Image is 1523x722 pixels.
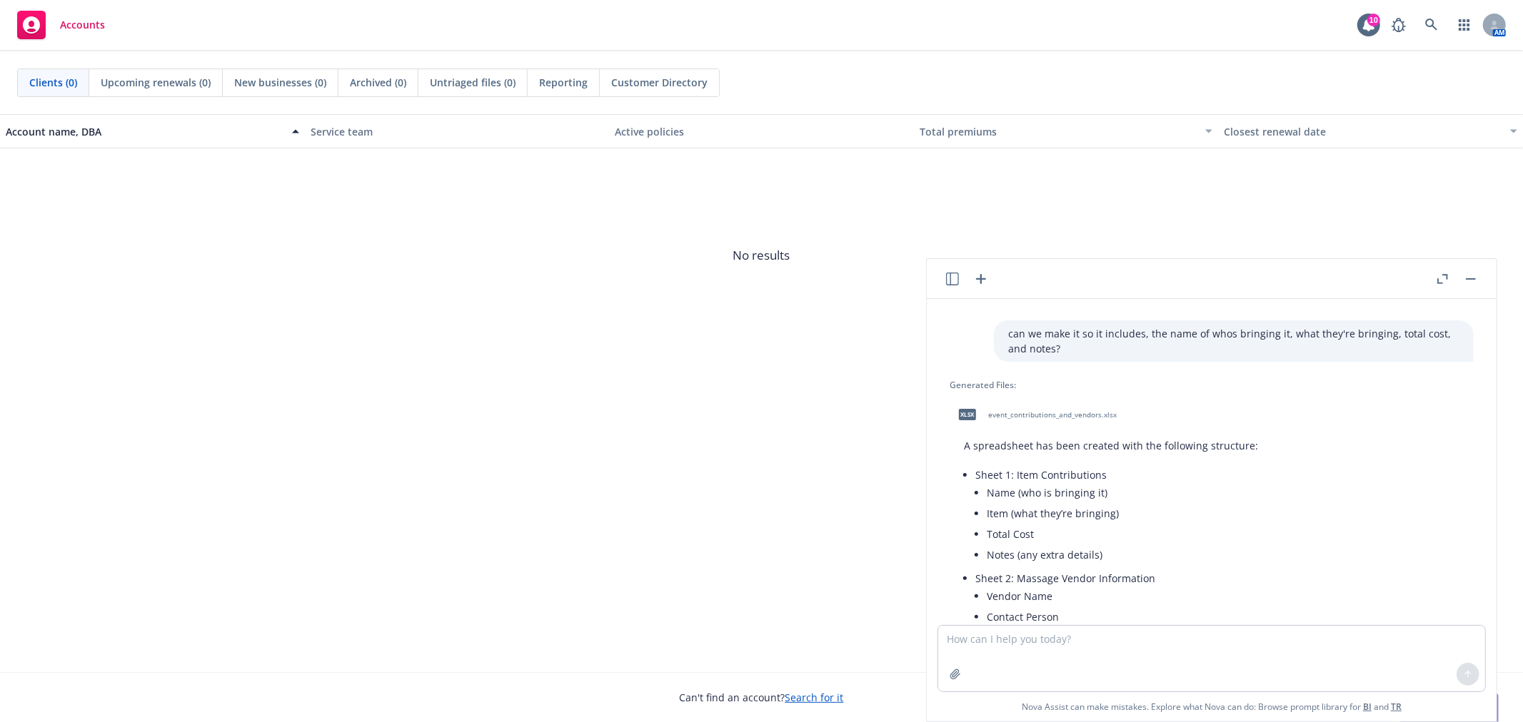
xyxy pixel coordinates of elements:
[101,75,211,90] span: Upcoming renewals (0)
[987,544,1459,565] li: Notes (any extra details)
[60,19,105,31] span: Accounts
[950,379,1474,391] div: Generated Files:
[987,606,1459,627] li: Contact Person
[11,5,111,45] a: Accounts
[920,124,1197,139] div: Total premiums
[609,114,914,148] button: Active policies
[975,571,1459,586] p: Sheet 2: Massage Vendor Information
[987,482,1459,503] li: Name (who is bringing it)
[987,503,1459,524] li: Item (what they’re bringing)
[1417,11,1446,39] a: Search
[914,114,1219,148] button: Total premiums
[959,409,976,420] span: xlsx
[1384,11,1413,39] a: Report a Bug
[1218,114,1523,148] button: Closest renewal date
[615,124,908,139] div: Active policies
[950,397,1120,432] div: xlsxevent_contributions_and_vendors.xlsx
[611,75,708,90] span: Customer Directory
[964,438,1459,453] p: A spreadsheet has been created with the following structure:
[1224,124,1502,139] div: Closest renewal date
[29,75,77,90] span: Clients (0)
[311,124,604,139] div: Service team
[539,75,588,90] span: Reporting
[430,75,516,90] span: Untriaged files (0)
[987,586,1459,606] li: Vendor Name
[234,75,326,90] span: New businesses (0)
[6,124,283,139] div: Account name, DBA
[305,114,610,148] button: Service team
[975,467,1459,482] p: Sheet 1: Item Contributions
[1008,326,1459,356] p: can we make it so it includes, the name of whos bringing it, what they're bringing, total cost, a...
[1363,701,1372,713] a: BI
[988,410,1117,420] span: event_contributions_and_vendors.xlsx
[785,691,844,704] a: Search for it
[1367,14,1380,26] div: 10
[987,524,1459,544] li: Total Cost
[933,692,1491,721] span: Nova Assist can make mistakes. Explore what Nova can do: Browse prompt library for and
[1391,701,1402,713] a: TR
[1450,11,1479,39] a: Switch app
[680,690,844,705] span: Can't find an account?
[350,75,406,90] span: Archived (0)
